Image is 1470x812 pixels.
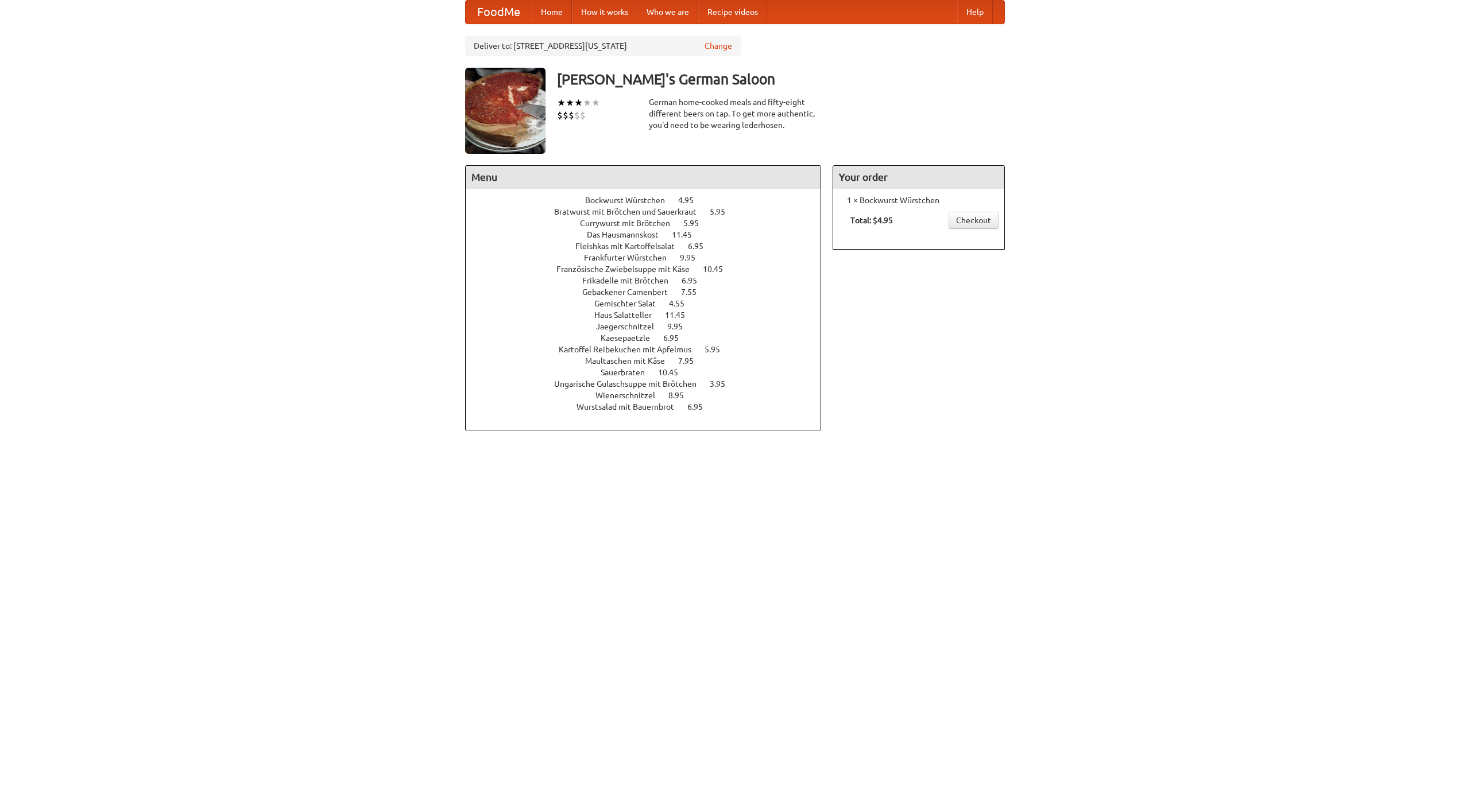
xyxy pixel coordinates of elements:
span: 6.95 [663,333,690,343]
a: Currywurst mit Brötchen 5.95 [580,219,720,228]
span: Frankfurter Würstchen [584,253,678,262]
li: $ [568,109,574,122]
span: 6.95 [688,242,715,251]
span: 11.45 [672,230,703,239]
span: 10.45 [658,368,690,377]
a: Kaesepaetzle 6.95 [601,333,700,343]
span: 9.95 [667,322,694,331]
h4: Your order [833,166,1004,189]
h3: [PERSON_NAME]'s German Saloon [557,68,1005,91]
span: Jaegerschnitzel [596,322,666,331]
span: 7.95 [678,356,705,366]
span: Das Hausmannskost [587,230,670,239]
span: 10.45 [703,265,734,274]
span: Frikadelle mit Brötchen [582,276,680,285]
span: Französische Zwiebelsuppe mit Käse [556,265,701,274]
span: Wienerschnitzel [595,391,667,400]
a: Change [705,40,732,52]
span: Bockwurst Würstchen [585,196,676,205]
span: 9.95 [680,253,707,262]
a: Sauerbraten 10.45 [601,368,699,377]
a: Bratwurst mit Brötchen und Sauerkraut 5.95 [554,207,746,216]
a: Wurstsalad mit Bauernbrot 6.95 [577,402,724,411]
span: Gebackener Camenbert [582,287,679,297]
a: Bockwurst Würstchen 4.95 [585,196,715,205]
li: ★ [574,96,583,109]
a: Französische Zwiebelsuppe mit Käse 10.45 [556,265,744,274]
a: Jaegerschnitzel 9.95 [596,322,704,331]
li: $ [563,109,568,122]
a: Home [532,1,572,24]
span: Wurstsalad mit Bauernbrot [577,402,686,411]
span: Currywurst mit Brötchen [580,219,682,228]
a: Das Hausmannskost 11.45 [587,230,713,239]
span: Sauerbraten [601,368,656,377]
span: 8.95 [668,391,695,400]
div: Deliver to: [STREET_ADDRESS][US_STATE] [465,36,741,56]
li: ★ [566,96,574,109]
span: 3.95 [710,379,737,388]
li: $ [580,109,586,122]
span: 4.55 [669,299,696,308]
a: How it works [572,1,637,24]
a: Who we are [637,1,698,24]
a: Help [957,1,993,24]
span: Maultaschen mit Käse [585,356,676,366]
a: Maultaschen mit Käse 7.95 [585,356,715,366]
a: Haus Salatteller 11.45 [594,310,706,320]
span: 11.45 [665,310,697,320]
span: 5.95 [710,207,737,216]
span: Bratwurst mit Brötchen und Sauerkraut [554,207,708,216]
a: Recipe videos [698,1,767,24]
span: Fleishkas mit Kartoffelsalat [575,242,686,251]
span: 6.95 [687,402,714,411]
a: Gebackener Camenbert 7.55 [582,287,718,297]
li: ★ [591,96,600,109]
li: 1 × Bockwurst Würstchen [839,195,999,206]
a: Kartoffel Reibekuchen mit Apfelmus 5.95 [559,345,741,354]
b: Total: $4.95 [850,216,893,225]
span: Ungarische Gulaschsuppe mit Brötchen [554,379,708,388]
span: 4.95 [678,196,705,205]
span: Haus Salatteller [594,310,663,320]
li: ★ [557,96,566,109]
img: angular.jpg [465,68,546,154]
li: ★ [583,96,591,109]
a: Checkout [949,212,999,229]
h4: Menu [466,166,821,189]
span: Kaesepaetzle [601,333,661,343]
li: $ [574,109,580,122]
span: Gemischter Salat [594,299,667,308]
li: $ [557,109,563,122]
span: 5.95 [705,345,732,354]
a: Frankfurter Würstchen 9.95 [584,253,717,262]
span: 7.55 [681,287,708,297]
span: 6.95 [682,276,709,285]
a: Frikadelle mit Brötchen 6.95 [582,276,718,285]
a: Gemischter Salat 4.55 [594,299,706,308]
a: Wienerschnitzel 8.95 [595,391,705,400]
div: German home-cooked meals and fifty-eight different beers on tap. To get more authentic, you'd nee... [649,96,821,131]
a: Ungarische Gulaschsuppe mit Brötchen 3.95 [554,379,746,388]
span: Kartoffel Reibekuchen mit Apfelmus [559,345,703,354]
span: 5.95 [683,219,710,228]
a: FoodMe [466,1,532,24]
a: Fleishkas mit Kartoffelsalat 6.95 [575,242,725,251]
